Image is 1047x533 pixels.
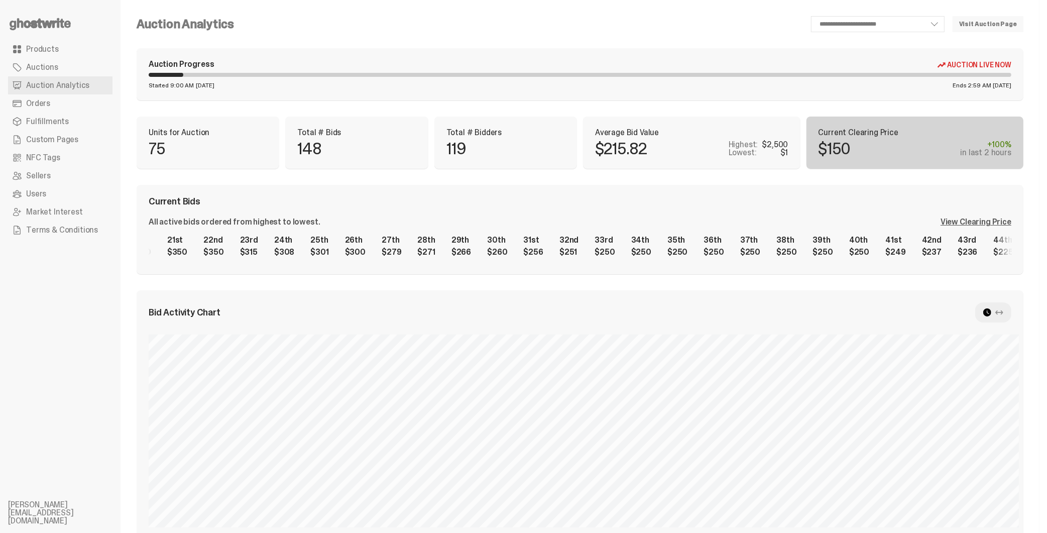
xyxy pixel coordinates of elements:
[8,131,112,149] a: Custom Pages
[196,82,214,88] span: [DATE]
[26,118,69,126] span: Fulfillments
[8,167,112,185] a: Sellers
[8,149,112,167] a: NFC Tags
[149,308,220,317] span: Bid Activity Chart
[780,149,788,157] div: $1
[487,236,507,244] div: 30th
[26,63,58,71] span: Auctions
[8,185,112,203] a: Users
[704,236,724,244] div: 36th
[595,129,788,137] p: Average Bid Value
[8,94,112,113] a: Orders
[149,60,214,69] div: Auction Progress
[26,136,78,144] span: Custom Pages
[885,248,905,256] div: $249
[729,149,757,157] p: Lowest:
[524,248,543,256] div: $256
[667,248,687,256] div: $250
[203,236,223,244] div: 22nd
[8,40,112,58] a: Products
[26,226,98,234] span: Terms & Conditions
[948,61,1011,69] span: Auction Live Now
[297,129,416,137] p: Total # Bids
[149,82,194,88] span: Started 9:00 AM
[631,248,651,256] div: $250
[819,129,1012,137] p: Current Clearing Price
[345,248,366,256] div: $300
[382,236,401,244] div: 27th
[8,221,112,239] a: Terms & Conditions
[993,236,1013,244] div: 44th
[595,141,647,157] p: $215.82
[297,141,321,157] p: 148
[345,236,366,244] div: 26th
[993,248,1013,256] div: $225
[762,141,788,149] div: $2,500
[8,58,112,76] a: Auctions
[993,82,1011,88] span: [DATE]
[149,141,165,157] p: 75
[149,129,267,137] p: Units for Auction
[953,82,991,88] span: Ends 2:59 AM
[8,203,112,221] a: Market Interest
[595,248,615,256] div: $250
[451,236,471,244] div: 29th
[704,248,724,256] div: $250
[487,248,507,256] div: $260
[740,236,760,244] div: 37th
[885,236,905,244] div: 41st
[595,236,615,244] div: 33rd
[310,248,328,256] div: $301
[26,208,83,216] span: Market Interest
[26,99,50,108] span: Orders
[958,248,977,256] div: $236
[446,141,467,157] p: 119
[813,248,833,256] div: $250
[149,218,320,226] div: All active bids ordered from highest to lowest.
[167,236,187,244] div: 21st
[958,236,977,244] div: 43rd
[26,172,51,180] span: Sellers
[631,236,651,244] div: 34th
[203,248,223,256] div: $350
[451,248,471,256] div: $266
[813,236,833,244] div: 39th
[960,149,1011,157] div: in last 2 hours
[8,113,112,131] a: Fulfillments
[446,129,565,137] p: Total # Bidders
[922,236,942,244] div: 42nd
[740,248,760,256] div: $250
[417,248,435,256] div: $271
[417,236,435,244] div: 28th
[8,501,129,525] li: [PERSON_NAME][EMAIL_ADDRESS][DOMAIN_NAME]
[849,236,869,244] div: 40th
[960,141,1011,149] div: +100%
[819,141,851,157] p: $150
[26,45,59,53] span: Products
[274,236,294,244] div: 24th
[524,236,543,244] div: 31st
[559,248,578,256] div: $251
[26,81,89,89] span: Auction Analytics
[310,236,328,244] div: 25th
[776,236,796,244] div: 38th
[382,248,401,256] div: $279
[729,141,758,149] p: Highest:
[953,16,1023,32] a: Visit Auction Page
[240,236,258,244] div: 23rd
[167,248,187,256] div: $350
[240,248,258,256] div: $315
[849,248,869,256] div: $250
[922,248,942,256] div: $237
[274,248,294,256] div: $308
[26,154,60,162] span: NFC Tags
[559,236,578,244] div: 32nd
[8,76,112,94] a: Auction Analytics
[941,218,1011,226] div: View Clearing Price
[26,190,46,198] span: Users
[149,197,200,206] span: Current Bids
[776,248,796,256] div: $250
[137,18,234,30] h4: Auction Analytics
[667,236,687,244] div: 35th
